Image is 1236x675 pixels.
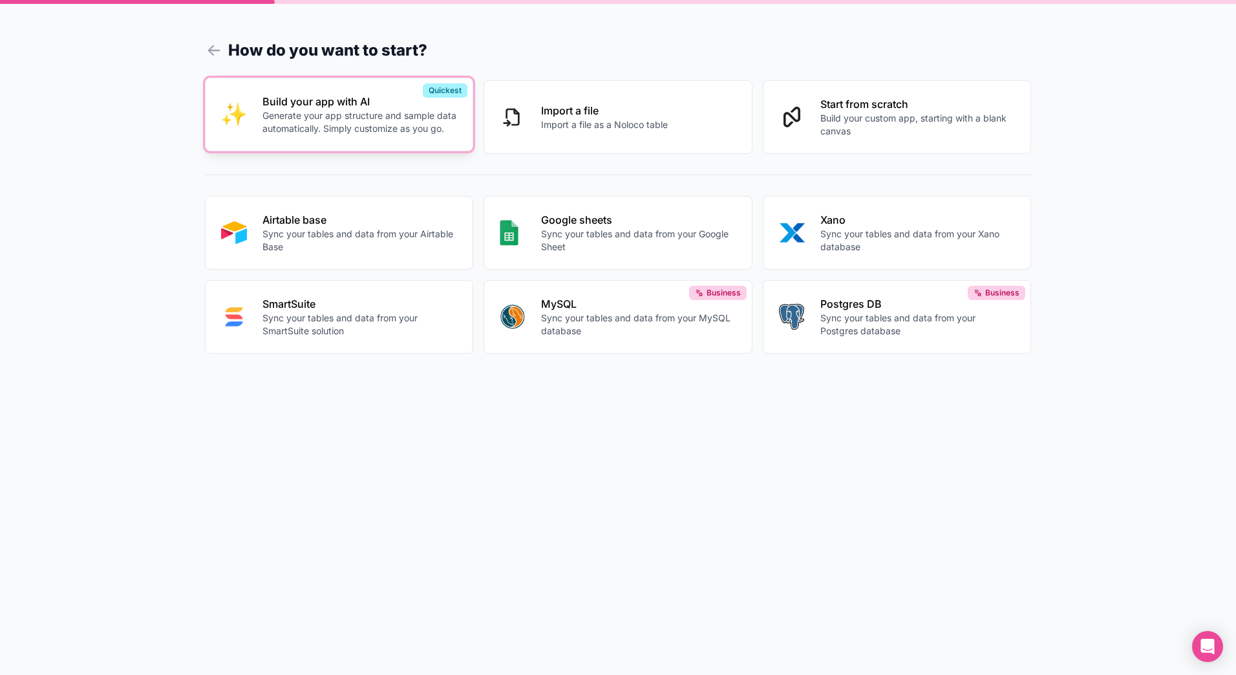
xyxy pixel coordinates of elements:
p: Import a file [541,103,668,118]
img: INTERNAL_WITH_AI [221,102,247,127]
button: GOOGLE_SHEETSGoogle sheetsSync your tables and data from your Google Sheet [484,196,752,270]
button: POSTGRESPostgres DBSync your tables and data from your Postgres databaseBusiness [763,280,1032,354]
p: Xano [820,212,1016,228]
p: Generate your app structure and sample data automatically. Simply customize as you go. [262,109,458,135]
span: Business [707,288,741,298]
p: Postgres DB [820,296,1016,312]
img: XANO [779,220,805,246]
button: XANOXanoSync your tables and data from your Xano database [763,196,1032,270]
span: Business [985,288,1019,298]
p: Sync your tables and data from your Google Sheet [541,228,736,253]
h1: How do you want to start? [205,39,1032,62]
img: POSTGRES [779,304,804,330]
p: Google sheets [541,212,736,228]
img: SMART_SUITE [221,304,247,330]
button: MYSQLMySQLSync your tables and data from your MySQL databaseBusiness [484,280,752,354]
p: Sync your tables and data from your Postgres database [820,312,1016,337]
button: INTERNAL_WITH_AIBuild your app with AIGenerate your app structure and sample data automatically. ... [205,78,474,151]
p: Import a file as a Noloco table [541,118,668,131]
button: Import a fileImport a file as a Noloco table [484,80,752,154]
div: Quickest [423,83,467,98]
p: MySQL [541,296,736,312]
p: Sync your tables and data from your Airtable Base [262,228,458,253]
button: Start from scratchBuild your custom app, starting with a blank canvas [763,80,1032,154]
img: AIRTABLE [221,220,247,246]
div: Open Intercom Messenger [1192,631,1223,662]
p: Sync your tables and data from your SmartSuite solution [262,312,458,337]
img: MYSQL [500,304,526,330]
p: Build your custom app, starting with a blank canvas [820,112,1016,138]
button: AIRTABLEAirtable baseSync your tables and data from your Airtable Base [205,196,474,270]
p: Sync your tables and data from your MySQL database [541,312,736,337]
img: GOOGLE_SHEETS [500,220,518,246]
p: Sync your tables and data from your Xano database [820,228,1016,253]
p: SmartSuite [262,296,458,312]
p: Start from scratch [820,96,1016,112]
p: Build your app with AI [262,94,458,109]
p: Airtable base [262,212,458,228]
button: SMART_SUITESmartSuiteSync your tables and data from your SmartSuite solution [205,280,474,354]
